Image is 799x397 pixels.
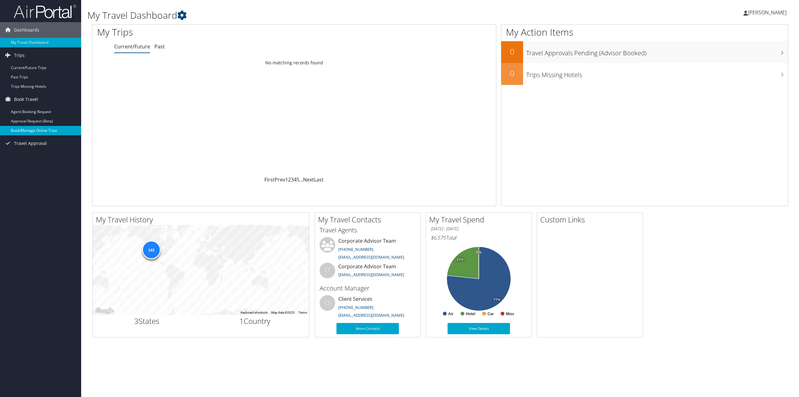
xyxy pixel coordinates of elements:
[97,26,323,39] h1: My Trips
[291,176,294,183] a: 3
[316,295,419,321] li: Client Services
[285,176,288,183] a: 1
[264,176,275,183] a: First
[488,312,494,316] text: Car
[14,4,76,19] img: airportal-logo.png
[336,323,399,334] a: More Contacts
[154,43,165,50] a: Past
[271,311,295,314] span: Map data ©2025
[316,237,419,263] li: Corporate Advisor Team
[303,176,314,183] a: Next
[748,9,787,16] span: [PERSON_NAME]
[466,312,475,316] text: Hotel
[96,214,309,225] h2: My Travel History
[457,258,463,261] tspan: 23%
[526,46,788,57] h3: Travel Approvals Pending (Advisor Booked)
[501,26,788,39] h1: My Action Items
[299,176,303,183] span: …
[294,176,297,183] a: 4
[288,176,291,183] a: 2
[239,316,244,326] span: 1
[431,234,527,241] h6: Total
[506,312,514,316] text: Misc
[241,310,267,315] button: Keyboard shortcuts
[297,176,299,183] a: 5
[92,57,496,68] td: No matching records found
[476,251,481,254] tspan: 0%
[493,298,500,302] tspan: 77%
[14,47,25,63] span: Trips
[501,46,523,57] h2: 0
[87,9,558,22] h1: My Travel Dashboard
[338,254,404,260] a: [EMAIL_ADDRESS][DOMAIN_NAME]
[338,312,404,318] a: [EMAIL_ADDRESS][DOMAIN_NAME]
[314,176,324,183] a: Last
[501,41,788,63] a: 0Travel Approvals Pending (Advisor Booked)
[431,226,527,232] h6: [DATE] - [DATE]
[134,316,139,326] span: 3
[114,43,150,50] a: Current/Future
[298,311,307,314] a: Terms (opens in new tab)
[540,214,643,225] h2: Custom Links
[316,263,419,283] li: Corporate Advisor Team
[526,67,788,79] h3: Trips Missing Hotels
[14,22,39,38] span: Dashboards
[142,241,160,259] div: 143
[320,284,416,293] h3: Account Manager
[318,214,420,225] h2: My Travel Contacts
[429,214,532,225] h2: My Travel Spend
[338,305,373,310] a: [PHONE_NUMBER]
[320,263,335,278] div: CT
[448,312,453,316] text: Air
[338,272,404,277] a: [EMAIL_ADDRESS][DOMAIN_NAME]
[275,176,285,183] a: Prev
[94,307,115,315] a: Open this area in Google Maps (opens a new window)
[501,63,788,85] a: 0Trips Missing Hotels
[338,246,373,252] a: [PHONE_NUMBER]
[14,92,38,107] span: Book Travel
[94,307,115,315] img: Google
[448,323,510,334] a: View Details
[97,316,196,326] h2: States
[501,68,523,79] h2: 0
[320,226,416,235] h3: Travel Agents
[14,136,47,151] span: Travel Approval
[320,295,335,311] div: CS
[206,316,305,326] h2: Country
[431,234,446,241] span: $6,575
[743,3,793,22] a: [PERSON_NAME]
